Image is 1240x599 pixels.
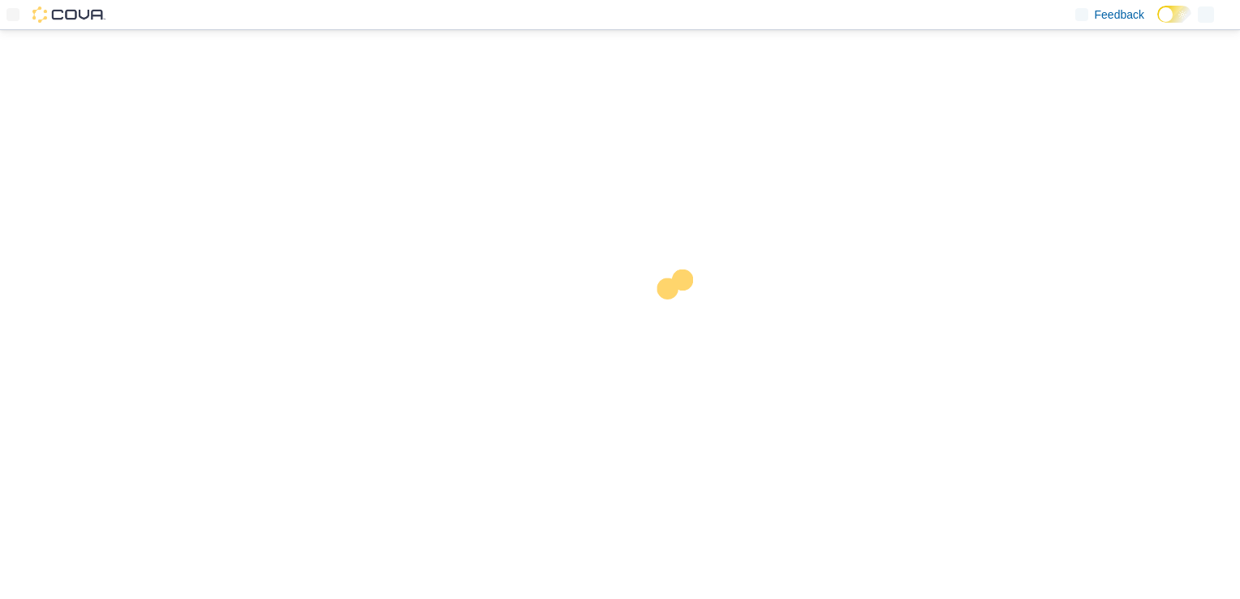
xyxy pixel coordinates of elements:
img: Cova [32,6,105,23]
img: cova-loader [620,257,742,379]
span: Feedback [1095,6,1144,23]
span: Dark Mode [1157,23,1158,24]
input: Dark Mode [1157,6,1191,23]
